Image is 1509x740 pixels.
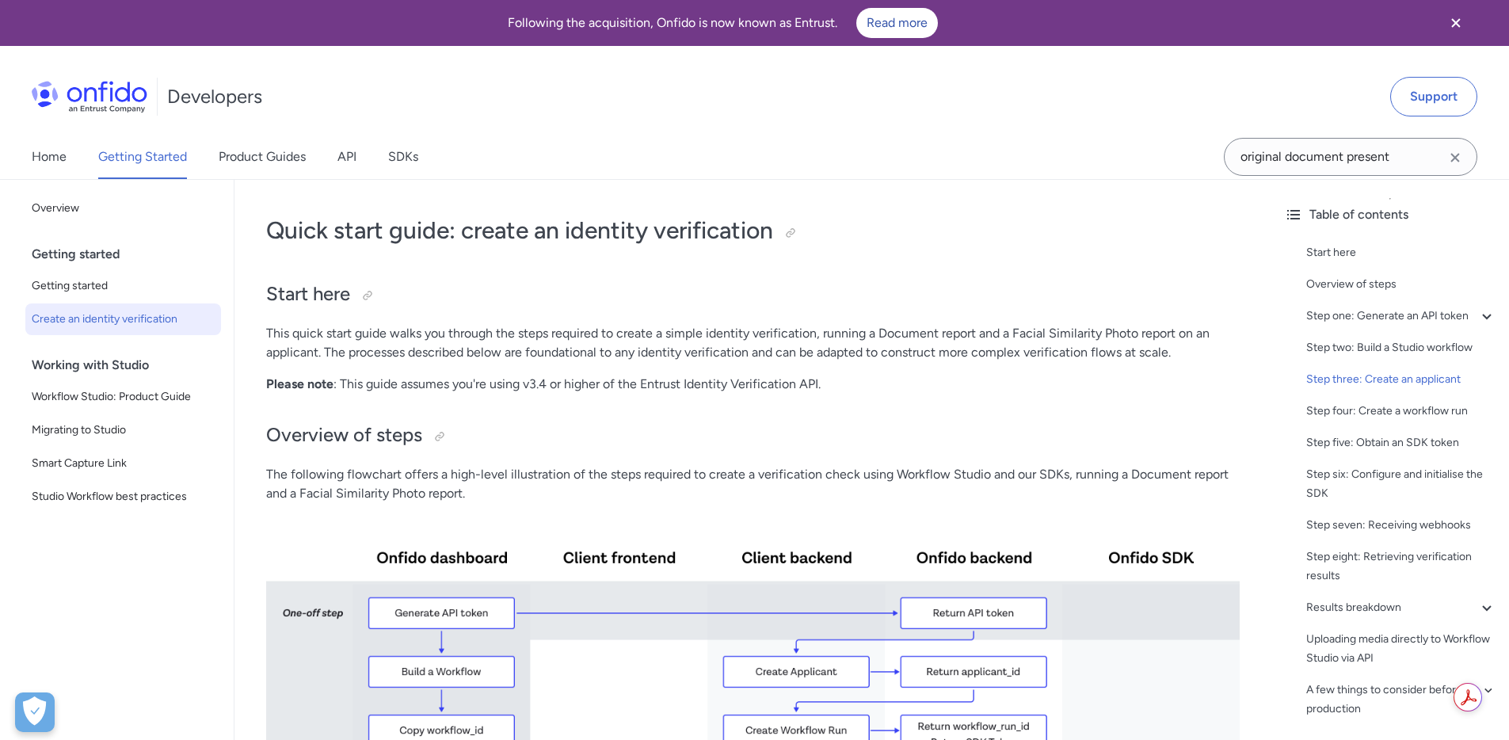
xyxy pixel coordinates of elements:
[25,270,221,302] a: Getting started
[32,277,215,296] span: Getting started
[856,8,938,38] a: Read more
[388,135,418,179] a: SDKs
[32,238,227,270] div: Getting started
[32,349,227,381] div: Working with Studio
[167,84,262,109] h1: Developers
[1306,275,1496,294] a: Overview of steps
[32,454,215,473] span: Smart Capture Link
[1306,307,1496,326] a: Step one: Generate an API token
[1306,630,1496,668] a: Uploading media directly to Workflow Studio via API
[1306,338,1496,357] a: Step two: Build a Studio workflow
[19,8,1427,38] div: Following the acquisition, Onfido is now known as Entrust.
[266,215,1240,246] h1: Quick start guide: create an identity verification
[1446,148,1465,167] svg: Clear search field button
[1224,138,1477,176] input: Onfido search input field
[266,281,1240,308] h2: Start here
[1306,547,1496,586] a: Step eight: Retrieving verification results
[1306,465,1496,503] a: Step six: Configure and initialise the SDK
[266,465,1240,503] p: The following flowchart offers a high-level illustration of the steps required to create a verifi...
[25,381,221,413] a: Workflow Studio: Product Guide
[219,135,306,179] a: Product Guides
[1306,243,1496,262] a: Start here
[32,421,215,440] span: Migrating to Studio
[1390,77,1477,116] a: Support
[1306,598,1496,617] a: Results breakdown
[32,135,67,179] a: Home
[15,692,55,732] div: Cookie Preferences
[1306,433,1496,452] a: Step five: Obtain an SDK token
[1306,516,1496,535] a: Step seven: Receiving webhooks
[1427,3,1485,43] button: Close banner
[266,375,1240,394] p: : This guide assumes you're using v3.4 or higher of the Entrust Identity Verification API.
[1306,402,1496,421] a: Step four: Create a workflow run
[15,692,55,732] button: Open Preferences
[32,487,215,506] span: Studio Workflow best practices
[32,199,215,218] span: Overview
[25,414,221,446] a: Migrating to Studio
[98,135,187,179] a: Getting Started
[266,324,1240,362] p: This quick start guide walks you through the steps required to create a simple identity verificat...
[25,303,221,335] a: Create an identity verification
[32,81,147,113] img: Onfido Logo
[1306,681,1496,719] a: A few things to consider before production
[25,448,221,479] a: Smart Capture Link
[32,387,215,406] span: Workflow Studio: Product Guide
[1306,370,1496,389] a: Step three: Create an applicant
[337,135,356,179] a: API
[1284,205,1496,224] div: Table of contents
[25,193,221,224] a: Overview
[266,376,333,391] strong: Please note
[266,422,1240,449] h2: Overview of steps
[25,481,221,513] a: Studio Workflow best practices
[32,310,215,329] span: Create an identity verification
[1446,13,1465,32] svg: Close banner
